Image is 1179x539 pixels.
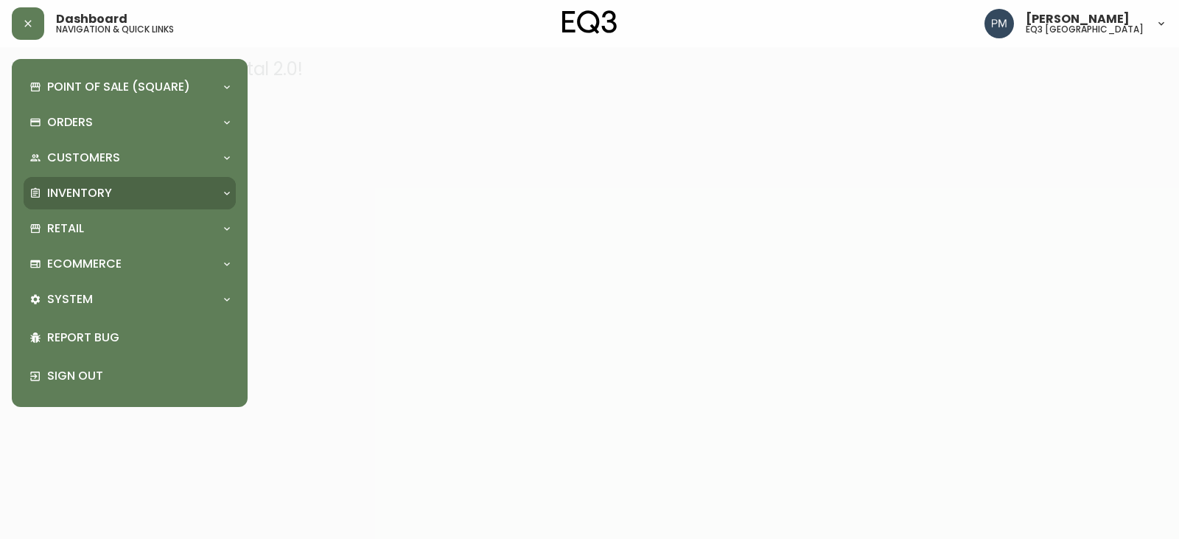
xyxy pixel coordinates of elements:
div: Sign Out [24,357,236,395]
h5: eq3 [GEOGRAPHIC_DATA] [1026,25,1144,34]
div: Orders [24,106,236,139]
p: Ecommerce [47,256,122,272]
p: Retail [47,220,84,237]
p: Inventory [47,185,112,201]
span: [PERSON_NAME] [1026,13,1130,25]
p: Point of Sale (Square) [47,79,190,95]
div: Report Bug [24,319,236,357]
p: Report Bug [47,330,230,346]
span: Dashboard [56,13,127,25]
h5: navigation & quick links [56,25,174,34]
p: Orders [47,114,93,131]
div: Customers [24,142,236,174]
p: Sign Out [47,368,230,384]
img: 0a7c5790205149dfd4c0ba0a3a48f705 [984,9,1014,38]
div: Ecommerce [24,248,236,280]
div: Retail [24,212,236,245]
img: logo [562,10,617,34]
div: Point of Sale (Square) [24,71,236,103]
p: Customers [47,150,120,166]
div: Inventory [24,177,236,209]
div: System [24,283,236,316]
p: System [47,291,93,307]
